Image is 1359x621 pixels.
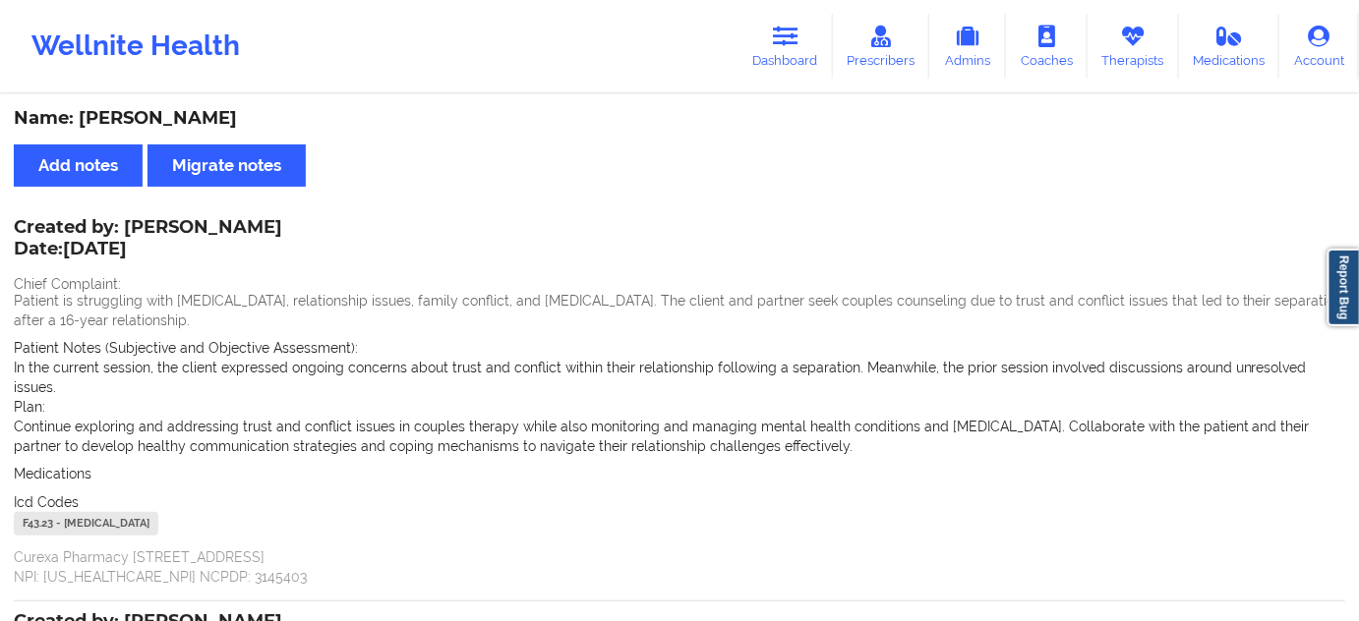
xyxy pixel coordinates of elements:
[1179,14,1280,79] a: Medications
[14,399,45,415] span: Plan:
[14,494,79,510] span: Icd Codes
[14,417,1345,456] p: Continue exploring and addressing trust and conflict issues in couples therapy while also monitor...
[14,144,143,187] button: Add notes
[1006,14,1088,79] a: Coaches
[148,144,306,187] button: Migrate notes
[739,14,833,79] a: Dashboard
[14,276,121,292] span: Chief Complaint:
[1088,14,1179,79] a: Therapists
[929,14,1006,79] a: Admins
[14,547,1345,587] p: Curexa Pharmacy [STREET_ADDRESS] NPI: [US_HEALTHCARE_NPI] NCPDP: 3145403
[14,217,282,262] div: Created by: [PERSON_NAME]
[14,340,358,356] span: Patient Notes (Subjective and Objective Assessment):
[833,14,930,79] a: Prescribers
[14,466,91,481] span: Medications
[1279,14,1359,79] a: Account
[14,358,1345,397] p: In the current session, the client expressed ongoing concerns about trust and conflict within the...
[14,291,1345,330] p: Patient is struggling with [MEDICAL_DATA], relationship issues, family conflict, and [MEDICAL_DAT...
[14,512,158,536] div: F43.23 - [MEDICAL_DATA]
[14,107,1345,130] div: Name: [PERSON_NAME]
[14,237,282,262] p: Date: [DATE]
[1328,249,1359,326] a: Report Bug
